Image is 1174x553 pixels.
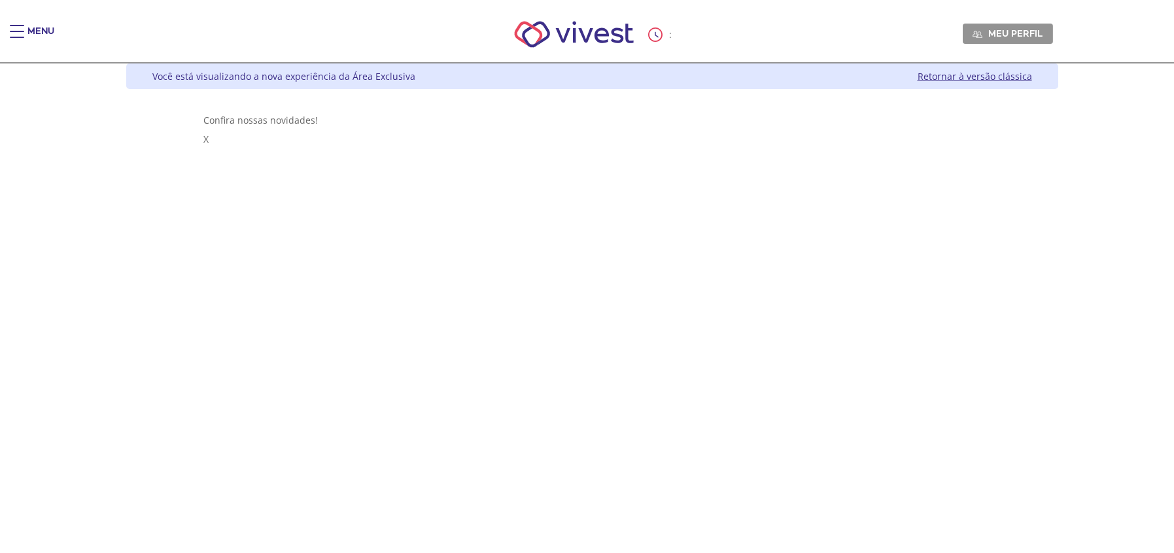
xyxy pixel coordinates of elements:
div: Confira nossas novidades! [203,114,980,126]
img: Meu perfil [973,29,982,39]
img: Vivest [500,7,648,62]
div: Menu [27,25,54,51]
a: Retornar à versão clássica [918,70,1032,82]
span: X [203,133,209,145]
div: Você está visualizando a nova experiência da Área Exclusiva [152,70,415,82]
div: Vivest [116,63,1058,553]
a: Meu perfil [963,24,1053,43]
div: : [648,27,674,42]
span: Meu perfil [988,27,1043,39]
